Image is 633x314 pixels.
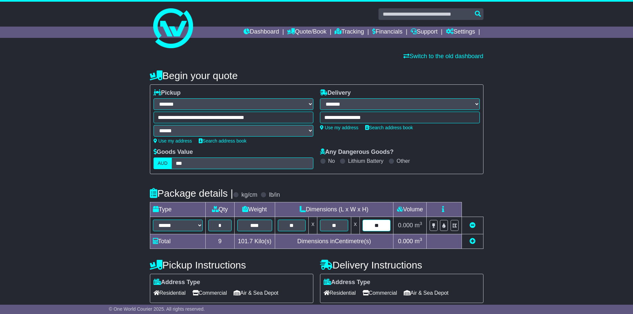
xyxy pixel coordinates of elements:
a: Quote/Book [287,27,326,38]
span: Air & Sea Depot [404,288,449,298]
span: 0.000 [398,222,413,229]
a: Remove this item [470,222,475,229]
td: x [351,217,360,234]
span: © One World Courier 2025. All rights reserved. [109,306,205,312]
h4: Delivery Instructions [320,260,483,270]
label: Delivery [320,89,351,97]
label: Any Dangerous Goods? [320,149,394,156]
td: Type [150,202,205,217]
span: Commercial [363,288,397,298]
a: Use my address [154,138,192,144]
td: Kilo(s) [234,234,275,249]
label: Goods Value [154,149,193,156]
sup: 3 [420,221,422,226]
label: lb/in [269,191,280,199]
a: Search address book [365,125,413,130]
a: Support [411,27,438,38]
label: Address Type [154,279,200,286]
h4: Begin your quote [150,70,483,81]
td: Dimensions (L x W x H) [275,202,393,217]
h4: Package details | [150,188,233,199]
td: x [309,217,317,234]
h4: Pickup Instructions [150,260,313,270]
span: Residential [154,288,186,298]
span: Commercial [192,288,227,298]
td: Volume [393,202,427,217]
a: Use my address [320,125,359,130]
label: Other [397,158,410,164]
a: Financials [372,27,402,38]
a: Switch to the old dashboard [403,53,483,59]
span: m [415,222,422,229]
span: 0.000 [398,238,413,245]
label: kg/cm [241,191,257,199]
label: Pickup [154,89,181,97]
a: Tracking [335,27,364,38]
td: Dimensions in Centimetre(s) [275,234,393,249]
a: Dashboard [244,27,279,38]
a: Settings [446,27,475,38]
span: 101.7 [238,238,253,245]
span: m [415,238,422,245]
td: Weight [234,202,275,217]
span: Air & Sea Depot [234,288,278,298]
td: Total [150,234,205,249]
sup: 3 [420,237,422,242]
label: Address Type [324,279,370,286]
td: 9 [205,234,234,249]
label: Lithium Battery [348,158,383,164]
label: AUD [154,157,172,169]
a: Add new item [470,238,475,245]
a: Search address book [199,138,247,144]
td: Qty [205,202,234,217]
label: No [328,158,335,164]
span: Residential [324,288,356,298]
